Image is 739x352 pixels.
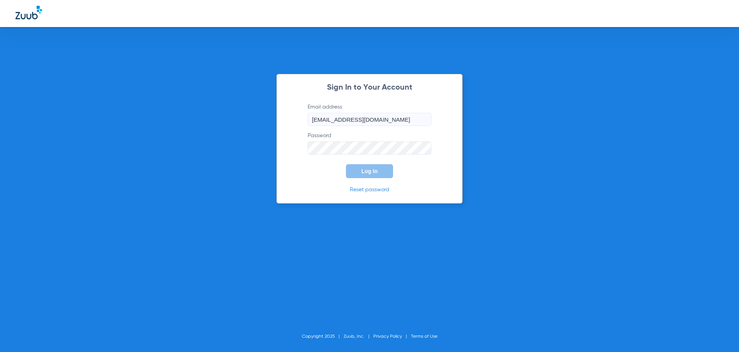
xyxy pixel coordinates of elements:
li: Zuub, Inc. [344,333,373,340]
button: Log In [346,164,393,178]
li: Copyright 2025 [302,333,344,340]
input: Email address [308,113,431,126]
a: Privacy Policy [373,334,402,339]
h2: Sign In to Your Account [296,84,443,92]
a: Terms of Use [411,334,438,339]
a: Reset password [350,187,389,192]
span: Log In [361,168,378,174]
img: Zuub Logo [15,6,42,19]
label: Password [308,132,431,155]
label: Email address [308,103,431,126]
input: Password [308,141,431,155]
iframe: Chat Widget [700,315,739,352]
